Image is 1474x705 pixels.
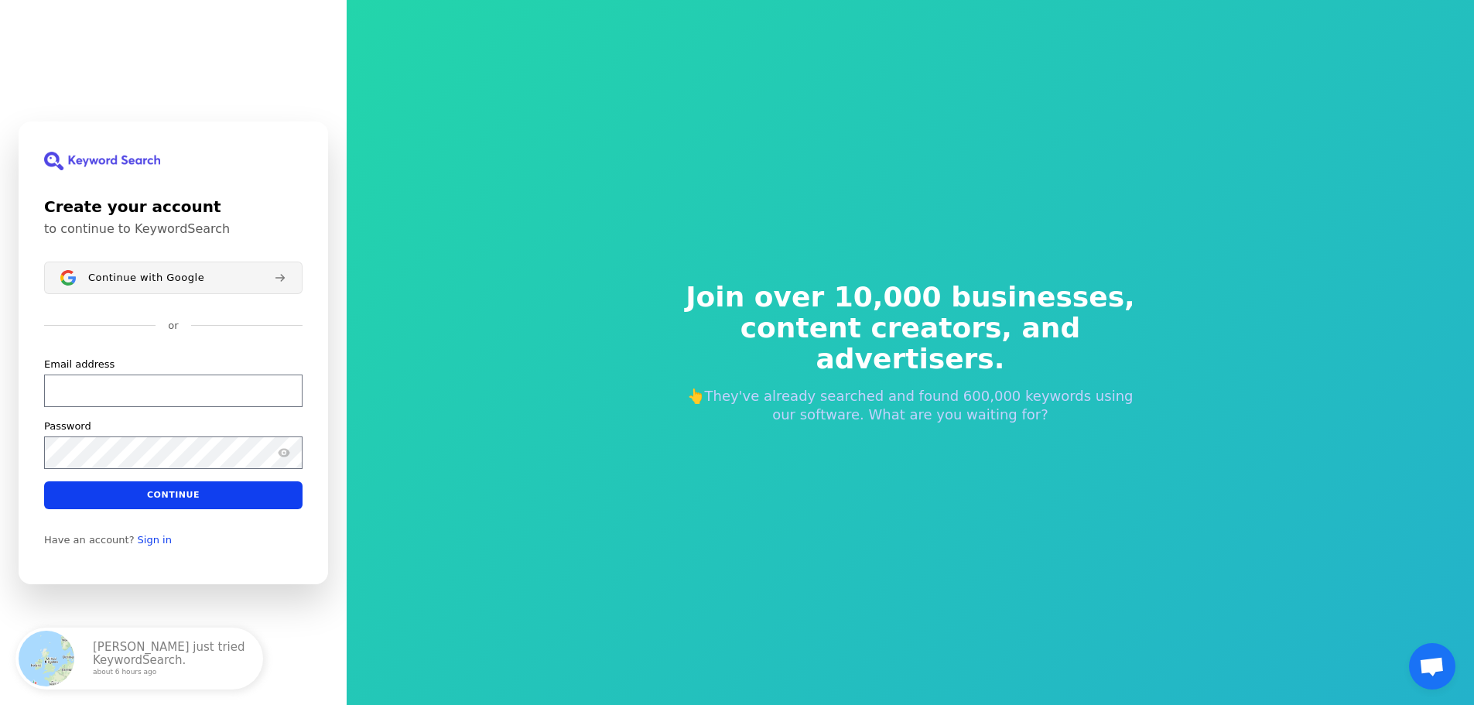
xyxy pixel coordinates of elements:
[675,313,1146,375] span: content creators, and advertisers.
[19,631,74,686] img: United Kingdom
[275,443,293,461] button: Show password
[168,319,178,333] p: or
[44,262,303,294] button: Sign in with GoogleContinue with Google
[60,270,76,286] img: Sign in with Google
[44,152,160,170] img: KeywordSearch
[44,481,303,508] button: Continue
[93,669,243,676] small: about 6 hours ago
[93,641,248,676] p: [PERSON_NAME] just tried KeywordSearch.
[44,221,303,237] p: to continue to KeywordSearch
[88,271,204,283] span: Continue with Google
[44,195,303,218] h1: Create your account
[44,419,91,433] label: Password
[1409,643,1455,690] a: Open chat
[675,282,1146,313] span: Join over 10,000 businesses,
[44,533,135,546] span: Have an account?
[675,387,1146,424] p: 👆They've already searched and found 600,000 keywords using our software. What are you waiting for?
[44,357,115,371] label: Email address
[138,533,172,546] a: Sign in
